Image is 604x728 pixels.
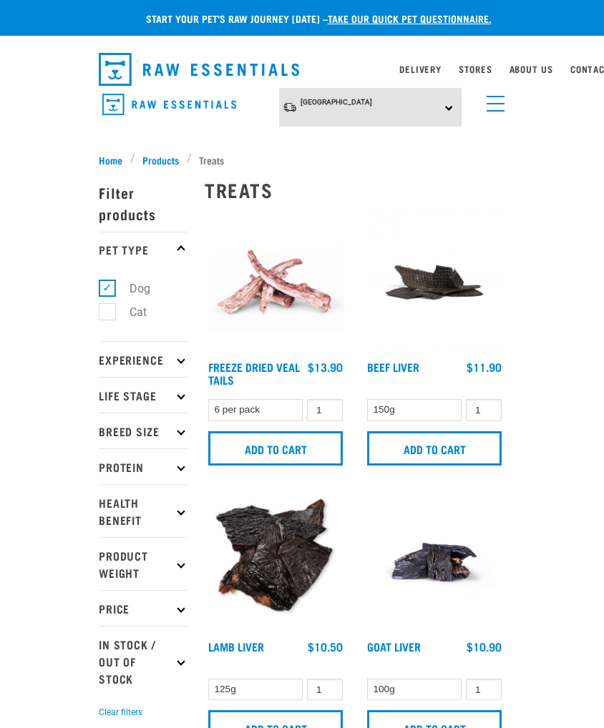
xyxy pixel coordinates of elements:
p: Breed Size [99,413,187,448]
div: $10.90 [467,640,502,653]
label: Dog [107,280,156,297]
a: About Us [510,67,553,72]
a: Stores [459,67,492,72]
input: 1 [307,399,343,421]
a: Products [135,152,187,167]
p: Pet Type [99,232,187,267]
p: Life Stage [99,377,187,413]
div: $10.50 [308,640,343,653]
button: Clear filters [99,706,142,719]
img: Raw Essentials Logo [102,94,236,116]
nav: breadcrumbs [99,152,505,167]
img: Goat Liver [364,491,505,633]
span: Products [142,152,179,167]
a: take our quick pet questionnaire. [328,16,492,21]
input: 1 [466,679,502,701]
a: Home [99,152,130,167]
img: Raw Essentials Logo [99,53,299,86]
img: Beef Liver [364,212,505,353]
a: menu [479,87,505,113]
a: Beef Liver [367,363,419,370]
p: Experience [99,341,187,377]
input: Add to cart [367,431,502,466]
div: $11.90 [467,360,502,373]
nav: dropdown navigation [87,47,517,92]
p: Filter products [99,174,187,232]
p: Health Benefit [99,484,187,537]
img: FD Veal Tail White Background [205,212,346,353]
label: Cat [107,303,152,321]
div: $13.90 [308,360,343,373]
img: Beef Liver and Lamb Liver Treats [205,491,346,633]
p: In Stock / Out Of Stock [99,626,187,696]
a: Delivery [399,67,441,72]
input: Add to cart [208,431,343,466]
p: Product Weight [99,537,187,590]
a: Goat Liver [367,643,421,649]
h2: Treats [205,179,505,201]
img: van-moving.png [283,102,297,113]
span: Home [99,152,122,167]
input: 1 [466,399,502,421]
span: [GEOGRAPHIC_DATA] [301,98,372,106]
a: Lamb Liver [208,643,264,649]
p: Price [99,590,187,626]
a: Freeze Dried Veal Tails [208,363,300,383]
p: Protein [99,448,187,484]
input: 1 [307,679,343,701]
